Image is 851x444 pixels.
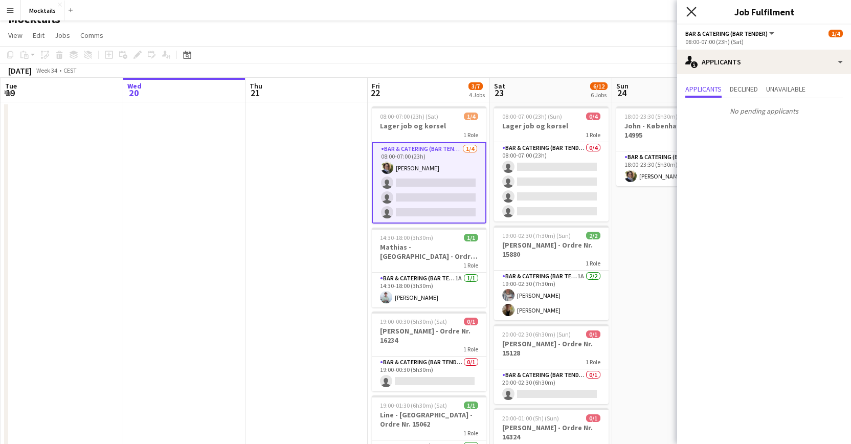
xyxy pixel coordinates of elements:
app-job-card: 08:00-07:00 (23h) (Sat)1/4Lager job og kørsel1 RoleBar & Catering (Bar Tender)1/408:00-07:00 (23h... [372,106,486,224]
h3: Mathias - [GEOGRAPHIC_DATA] - Ordre Nr. 15889 [372,242,486,261]
h3: [PERSON_NAME] - Ordre Nr. 16324 [494,423,609,441]
span: 1 Role [586,358,600,366]
span: 21 [248,87,262,99]
span: 19:00-02:30 (7h30m) (Sun) [502,232,571,239]
span: View [8,31,23,40]
h3: [PERSON_NAME] - Ordre Nr. 15128 [494,339,609,358]
h3: Line - [GEOGRAPHIC_DATA] - Ordre Nr. 15062 [372,410,486,429]
span: 20:00-02:30 (6h30m) (Sun) [502,330,571,338]
a: View [4,29,27,42]
div: [DATE] [8,65,32,76]
app-card-role: Bar & Catering (Bar Tender)1/408:00-07:00 (23h)[PERSON_NAME] [372,142,486,224]
span: 0/1 [586,414,600,422]
app-card-role: Bar & Catering (Bar Tender)2A1/118:00-23:30 (5h30m)[PERSON_NAME] [616,151,731,186]
h3: Lager job og kørsel [372,121,486,130]
span: Tue [5,81,17,91]
span: Declined [730,85,758,93]
span: Week 34 [34,66,59,74]
span: Jobs [55,31,70,40]
span: 6/12 [590,82,608,90]
div: Applicants [677,50,851,74]
span: Bar & Catering (Bar Tender) [685,30,768,37]
span: Comms [80,31,103,40]
span: 24 [615,87,629,99]
span: Sat [494,81,505,91]
h3: Lager job og kørsel [494,121,609,130]
h3: John - København - Ordre Nr. 14995 [616,121,731,140]
span: 1/4 [464,113,478,120]
span: Sun [616,81,629,91]
app-card-role: Bar & Catering (Bar Tender)0/120:00-02:30 (6h30m) [494,369,609,404]
span: 19:00-00:30 (5h30m) (Sat) [380,318,447,325]
span: 23 [492,87,505,99]
span: Applicants [685,85,722,93]
button: Mocktails [21,1,64,20]
app-job-card: 08:00-07:00 (23h) (Sun)0/4Lager job og kørsel1 RoleBar & Catering (Bar Tender)0/408:00-07:00 (23h) [494,106,609,221]
span: 0/1 [464,318,478,325]
app-job-card: 19:00-02:30 (7h30m) (Sun)2/2[PERSON_NAME] - Ordre Nr. 158801 RoleBar & Catering (Bar Tender)1A2/2... [494,226,609,320]
span: 18:00-23:30 (5h30m) [624,113,678,120]
app-job-card: 18:00-23:30 (5h30m)1/1John - København - Ordre Nr. 149951 RoleBar & Catering (Bar Tender)2A1/118:... [616,106,731,186]
a: Jobs [51,29,74,42]
span: 1 Role [463,429,478,437]
a: Comms [76,29,107,42]
span: Unavailable [766,85,805,93]
span: 08:00-07:00 (23h) (Sun) [502,113,562,120]
span: Thu [250,81,262,91]
span: 14:30-18:00 (3h30m) [380,234,433,241]
span: 1/4 [828,30,843,37]
span: 20 [126,87,142,99]
span: Edit [33,31,44,40]
span: 19 [4,87,17,99]
app-job-card: 14:30-18:00 (3h30m)1/1Mathias - [GEOGRAPHIC_DATA] - Ordre Nr. 158891 RoleBar & Catering (Bar Tend... [372,228,486,307]
span: 2/2 [586,232,600,239]
app-card-role: Bar & Catering (Bar Tender)1A2/219:00-02:30 (7h30m)[PERSON_NAME][PERSON_NAME] [494,271,609,320]
span: 0/4 [586,113,600,120]
span: 1 Role [586,259,600,267]
a: Edit [29,29,49,42]
span: 1 Role [463,261,478,269]
span: 22 [370,87,380,99]
h3: [PERSON_NAME] - Ordre Nr. 15880 [494,240,609,259]
h3: [PERSON_NAME] - Ordre Nr. 16234 [372,326,486,345]
span: 08:00-07:00 (23h) (Sat) [380,113,438,120]
app-card-role: Bar & Catering (Bar Tender)0/408:00-07:00 (23h) [494,142,609,221]
span: 1/1 [464,402,478,409]
div: 4 Jobs [469,91,485,99]
span: Fri [372,81,380,91]
span: 19:00-01:30 (6h30m) (Sat) [380,402,447,409]
span: 1 Role [586,131,600,139]
app-job-card: 20:00-02:30 (6h30m) (Sun)0/1[PERSON_NAME] - Ordre Nr. 151281 RoleBar & Catering (Bar Tender)0/120... [494,324,609,404]
button: Bar & Catering (Bar Tender) [685,30,776,37]
div: 08:00-07:00 (23h) (Sat) [685,38,843,46]
p: No pending applicants [677,102,851,120]
app-card-role: Bar & Catering (Bar Tender)1A1/114:30-18:00 (3h30m)[PERSON_NAME] [372,273,486,307]
span: 1/1 [464,234,478,241]
div: CEST [63,66,77,74]
span: 3/7 [468,82,483,90]
span: 1 Role [463,131,478,139]
span: Wed [127,81,142,91]
app-job-card: 19:00-00:30 (5h30m) (Sat)0/1[PERSON_NAME] - Ordre Nr. 162341 RoleBar & Catering (Bar Tender)0/119... [372,312,486,391]
span: 20:00-01:00 (5h) (Sun) [502,414,559,422]
app-card-role: Bar & Catering (Bar Tender)0/119:00-00:30 (5h30m) [372,357,486,391]
span: 1 Role [463,345,478,353]
h3: Job Fulfilment [677,5,851,18]
span: 0/1 [586,330,600,338]
div: 6 Jobs [591,91,607,99]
